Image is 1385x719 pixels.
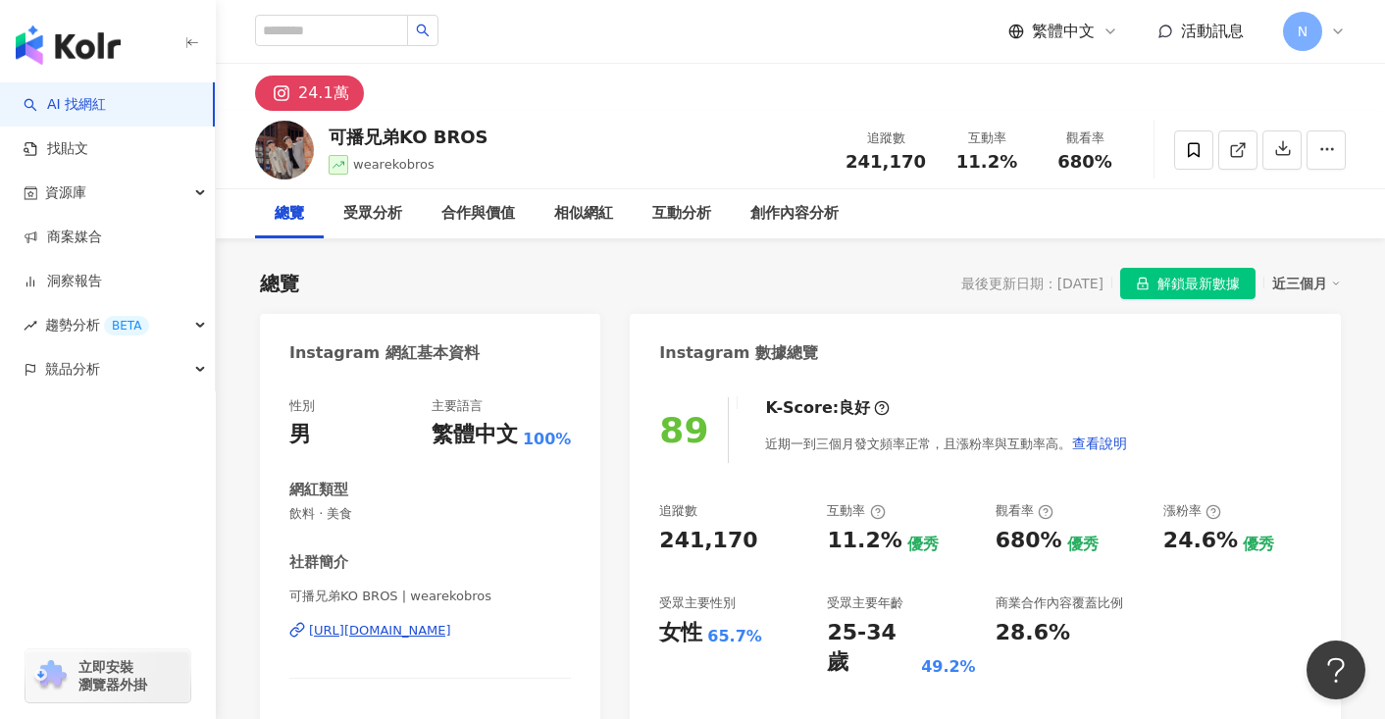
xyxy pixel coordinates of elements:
div: 男 [289,420,311,450]
div: Instagram 數據總覽 [659,342,818,364]
a: 找貼文 [24,139,88,159]
div: 良好 [839,397,870,419]
div: Instagram 網紅基本資料 [289,342,480,364]
div: 互動率 [949,128,1024,148]
div: 追蹤數 [846,128,926,148]
div: 49.2% [921,656,976,678]
span: 241,170 [846,151,926,172]
span: rise [24,319,37,333]
div: 25-34 歲 [827,618,916,679]
span: lock [1136,277,1150,290]
a: 洞察報告 [24,272,102,291]
div: 優秀 [907,534,939,555]
div: 近三個月 [1272,271,1341,296]
span: 解鎖最新數據 [1157,269,1240,300]
span: 11.2% [956,152,1017,172]
div: 追蹤數 [659,502,697,520]
img: logo [16,26,121,65]
div: 優秀 [1243,534,1274,555]
span: 繁體中文 [1032,21,1095,42]
span: 立即安裝 瀏覽器外掛 [78,658,147,693]
span: 飲料 · 美食 [289,505,571,523]
div: 社群簡介 [289,552,348,573]
div: 相似網紅 [554,202,613,226]
div: 繁體中文 [432,420,518,450]
div: 觀看率 [1048,128,1122,148]
a: chrome extension立即安裝 瀏覽器外掛 [26,649,190,702]
div: 優秀 [1067,534,1099,555]
div: 觀看率 [996,502,1053,520]
div: 女性 [659,618,702,648]
div: 創作內容分析 [750,202,839,226]
div: 合作與價值 [441,202,515,226]
a: 商案媒合 [24,228,102,247]
span: 競品分析 [45,347,100,391]
span: N [1298,21,1308,42]
div: 網紅類型 [289,480,348,500]
button: 查看說明 [1071,424,1128,463]
div: 互動分析 [652,202,711,226]
span: 活動訊息 [1181,22,1244,40]
button: 24.1萬 [255,76,364,111]
span: 資源庫 [45,171,86,215]
div: 漲粉率 [1163,502,1221,520]
div: 受眾分析 [343,202,402,226]
img: chrome extension [31,660,70,692]
span: wearekobros [353,157,435,172]
div: 24.1萬 [298,79,349,107]
span: 可播兄弟KO BROS | wearekobros [289,588,571,605]
a: [URL][DOMAIN_NAME] [289,622,571,640]
div: 65.7% [707,626,762,647]
span: 680% [1057,152,1112,172]
div: 680% [996,526,1062,556]
div: 近期一到三個月發文頻率正常，且漲粉率與互動率高。 [765,424,1128,463]
div: 241,170 [659,526,757,556]
div: 89 [659,410,708,450]
div: 性別 [289,397,315,415]
a: searchAI 找網紅 [24,95,106,115]
div: 總覽 [275,202,304,226]
div: 最後更新日期：[DATE] [961,276,1103,291]
span: 查看說明 [1072,436,1127,451]
span: 100% [523,429,571,450]
div: 可播兄弟KO BROS [329,125,488,149]
div: [URL][DOMAIN_NAME] [309,622,451,640]
div: 受眾主要性別 [659,594,736,612]
img: KOL Avatar [255,121,314,180]
span: search [416,24,430,37]
div: 28.6% [996,618,1070,648]
button: 解鎖最新數據 [1120,268,1256,299]
div: 互動率 [827,502,885,520]
div: 商業合作內容覆蓋比例 [996,594,1123,612]
iframe: Help Scout Beacon - Open [1307,641,1365,699]
div: 總覽 [260,270,299,297]
div: 受眾主要年齡 [827,594,903,612]
div: 主要語言 [432,397,483,415]
div: K-Score : [765,397,890,419]
div: BETA [104,316,149,335]
span: 趨勢分析 [45,303,149,347]
div: 11.2% [827,526,901,556]
div: 24.6% [1163,526,1238,556]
